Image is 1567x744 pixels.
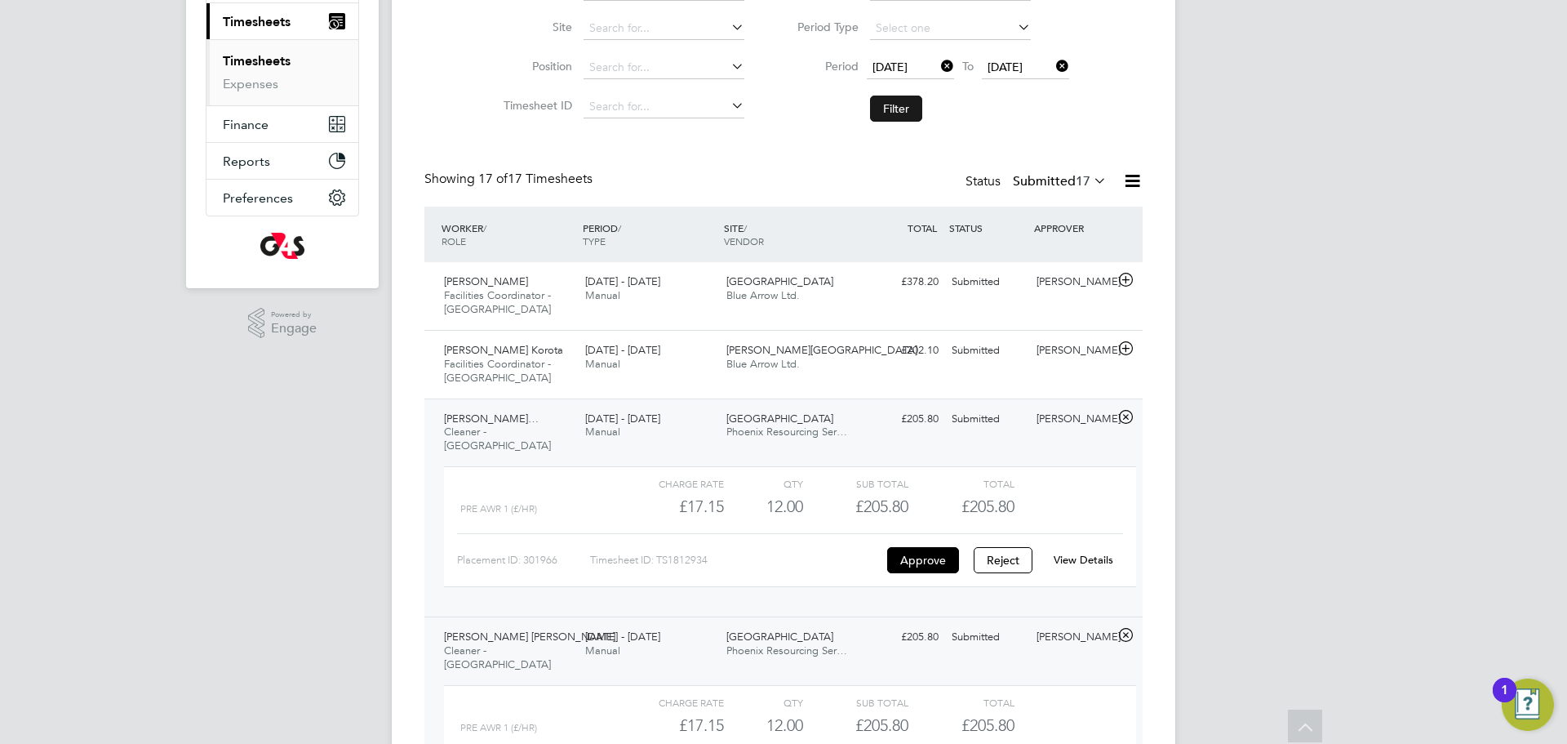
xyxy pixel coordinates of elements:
[585,630,660,644] span: [DATE] - [DATE]
[585,288,620,302] span: Manual
[1030,269,1115,296] div: [PERSON_NAME]
[424,171,596,188] div: Showing
[908,693,1014,712] div: Total
[442,234,466,247] span: ROLE
[724,234,764,247] span: VENDOR
[499,98,572,113] label: Timesheet ID
[271,308,317,322] span: Powered by
[1030,624,1115,651] div: [PERSON_NAME]
[908,474,1014,493] div: Total
[860,624,945,651] div: £205.80
[957,56,979,77] span: To
[1501,690,1508,711] div: 1
[803,712,908,739] div: £205.80
[908,221,937,234] span: TOTAL
[444,412,539,425] span: [PERSON_NAME]…
[206,106,358,142] button: Finance
[585,274,660,288] span: [DATE] - [DATE]
[585,412,660,425] span: [DATE] - [DATE]
[860,269,945,296] div: £378.20
[870,17,1031,40] input: Select one
[726,288,800,302] span: Blue Arrow Ltd.
[583,234,606,247] span: TYPE
[460,722,537,733] span: Pre AWR 1 (£/HR)
[870,96,922,122] button: Filter
[961,497,1014,516] span: £205.80
[1076,173,1090,189] span: 17
[726,644,847,657] span: Phoenix Resourcing Ser…
[619,712,724,739] div: £17.15
[744,221,747,234] span: /
[260,233,304,259] img: g4s-logo-retina.png
[1030,406,1115,433] div: [PERSON_NAME]
[1030,337,1115,364] div: [PERSON_NAME]
[785,20,859,34] label: Period Type
[724,693,803,712] div: QTY
[206,180,358,216] button: Preferences
[444,274,528,288] span: [PERSON_NAME]
[945,624,1030,651] div: Submitted
[945,213,1030,243] div: STATUS
[619,493,724,520] div: £17.15
[1502,679,1554,731] button: Open Resource Center, 1 new notification
[726,343,917,357] span: [PERSON_NAME][GEOGRAPHIC_DATA]
[223,14,291,29] span: Timesheets
[966,171,1110,194] div: Status
[223,117,269,132] span: Finance
[860,337,945,364] div: £202.10
[444,288,551,316] span: Facilities Coordinator - [GEOGRAPHIC_DATA]
[720,213,861,256] div: SITE
[483,221,486,234] span: /
[223,76,278,91] a: Expenses
[803,693,908,712] div: Sub Total
[618,221,621,234] span: /
[444,644,551,671] span: Cleaner - [GEOGRAPHIC_DATA]
[206,233,359,259] a: Go to home page
[206,143,358,179] button: Reports
[724,712,803,739] div: 12.00
[974,547,1032,573] button: Reject
[223,154,270,169] span: Reports
[1013,173,1107,189] label: Submitted
[585,343,660,357] span: [DATE] - [DATE]
[585,425,620,439] span: Manual
[206,3,358,39] button: Timesheets
[271,322,317,336] span: Engage
[726,274,833,288] span: [GEOGRAPHIC_DATA]
[585,357,620,371] span: Manual
[945,269,1030,296] div: Submitted
[437,213,579,256] div: WORKER
[961,715,1014,735] span: £205.80
[619,474,724,493] div: Charge rate
[619,693,724,712] div: Charge rate
[584,96,744,118] input: Search for...
[726,425,847,439] span: Phoenix Resourcing Ser…
[478,171,593,187] span: 17 Timesheets
[872,60,908,74] span: [DATE]
[1054,553,1113,567] a: View Details
[803,474,908,493] div: Sub Total
[726,630,833,644] span: [GEOGRAPHIC_DATA]
[584,17,744,40] input: Search for...
[887,547,959,573] button: Approve
[860,406,945,433] div: £205.80
[785,59,859,74] label: Period
[584,56,744,79] input: Search for...
[444,357,551,385] span: Facilities Coordinator - [GEOGRAPHIC_DATA]
[499,20,572,34] label: Site
[988,60,1023,74] span: [DATE]
[444,630,615,644] span: [PERSON_NAME] [PERSON_NAME]
[724,474,803,493] div: QTY
[726,412,833,425] span: [GEOGRAPHIC_DATA]
[444,343,563,357] span: [PERSON_NAME] Korota
[206,39,358,105] div: Timesheets
[460,503,537,515] span: Pre AWR 1 (£/HR)
[945,337,1030,364] div: Submitted
[457,547,590,573] div: Placement ID: 301966
[803,493,908,520] div: £205.80
[248,308,317,339] a: Powered byEngage
[1030,213,1115,243] div: APPROVER
[478,171,508,187] span: 17 of
[945,406,1030,433] div: Submitted
[579,213,720,256] div: PERIOD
